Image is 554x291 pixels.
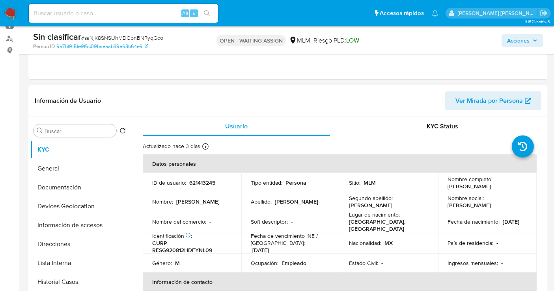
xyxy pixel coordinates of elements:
p: - [209,218,211,225]
p: [PERSON_NAME] [275,198,318,205]
a: Notificaciones [432,10,438,17]
p: Tipo entidad : [251,179,282,186]
button: Información de accesos [30,216,129,235]
p: Fecha de nacimiento : [448,218,500,225]
p: Nombre social : [448,195,484,202]
p: OPEN - WAITING ASSIGN [216,35,286,46]
input: Buscar [45,128,113,135]
p: M [175,259,180,267]
button: Documentación [30,178,129,197]
span: Alt [182,9,188,17]
p: - [501,259,503,267]
span: Accesos rápidos [380,9,424,17]
p: Apellido : [251,198,272,205]
h1: Información de Usuario [35,97,101,105]
p: Identificación : [152,232,192,239]
p: Ocupación : [251,259,278,267]
p: Lugar de nacimiento : [349,211,400,218]
p: [DATE] [252,247,269,254]
p: CURP RESG920812HDFYNL09 [152,239,229,254]
p: Estado Civil : [349,259,379,267]
th: Datos personales [143,154,537,173]
p: Segundo apellido : [349,195,393,202]
span: LOW [346,36,359,45]
p: Nombre completo : [448,176,492,183]
button: search-icon [199,8,215,19]
span: # saNjK8SNSUhMDGbnBNRyqGco [81,34,163,42]
p: [PERSON_NAME] [176,198,220,205]
p: nancy.sanchezgarcia@mercadolibre.com.mx [458,9,537,17]
p: - [496,239,498,247]
p: Actualizado hace 3 días [143,143,200,150]
p: Género : [152,259,172,267]
span: Acciones [507,34,530,47]
p: Soft descriptor : [251,218,288,225]
p: MLM [364,179,376,186]
input: Buscar usuario o caso... [29,8,218,19]
button: Devices Geolocation [30,197,129,216]
p: [PERSON_NAME] [448,202,491,209]
span: KYC Status [427,122,459,131]
button: Volver al orden por defecto [119,128,126,136]
button: Ver Mirada por Persona [445,91,541,110]
p: MX [385,239,393,247]
p: Empleado [282,259,306,267]
button: Lista Interna [30,254,129,272]
button: KYC [30,140,129,159]
span: 3.157.1-hotfix-5 [525,19,550,25]
p: País de residencia : [448,239,493,247]
p: Persona [285,179,306,186]
p: Nacionalidad : [349,239,382,247]
p: - [291,218,293,225]
a: Salir [540,9,548,17]
p: Nombre del comercio : [152,218,206,225]
a: 9a7bf915fe9f6c09baeaab39e63b64e9 [56,43,148,50]
p: - [382,259,383,267]
span: Riesgo PLD: [313,36,359,45]
button: Acciones [502,34,543,47]
p: Fecha de vencimiento INE / [GEOGRAPHIC_DATA] : [251,232,330,247]
p: 621413245 [189,179,215,186]
span: Usuario [225,122,248,131]
b: Person ID [33,43,55,50]
p: [PERSON_NAME] [448,183,491,190]
span: Ver Mirada por Persona [455,91,523,110]
p: [GEOGRAPHIC_DATA], [GEOGRAPHIC_DATA] [349,218,426,232]
div: MLM [289,36,310,45]
p: Nombre : [152,198,173,205]
button: Direcciones [30,235,129,254]
button: Buscar [37,128,43,134]
p: [DATE] [503,218,519,225]
p: Ingresos mensuales : [448,259,498,267]
button: General [30,159,129,178]
p: Sitio : [349,179,361,186]
p: ID de usuario : [152,179,186,186]
span: s [193,9,195,17]
b: Sin clasificar [33,30,81,43]
p: [PERSON_NAME] [349,202,393,209]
